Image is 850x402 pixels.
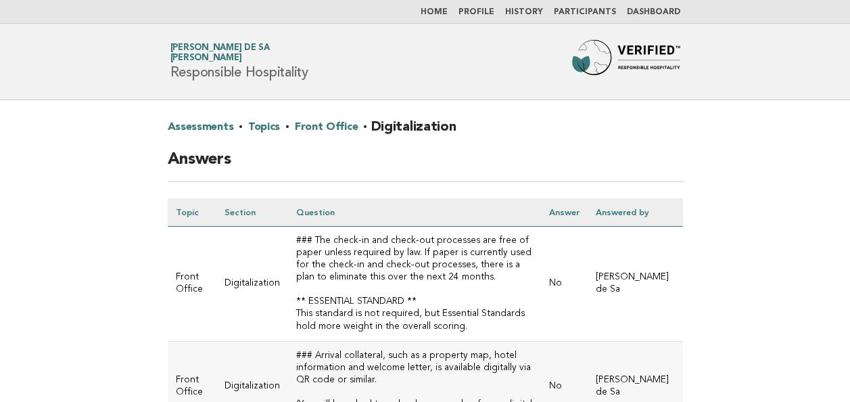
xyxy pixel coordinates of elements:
th: Topic [168,198,216,227]
a: Front Office [295,116,358,138]
th: Section [216,198,288,227]
a: Assessments [168,116,234,138]
td: [PERSON_NAME] de Sa [588,227,683,342]
td: Digitalization [216,227,288,342]
td: No [541,227,588,342]
a: Topics [248,116,280,138]
th: Answered by [588,198,683,227]
h2: Answers [168,149,683,182]
a: Participants [554,8,616,16]
a: Dashboard [627,8,680,16]
h2: · · · Digitalization [168,116,683,149]
th: Question [288,198,541,227]
span: [PERSON_NAME] [170,54,242,63]
a: Home [421,8,448,16]
a: History [505,8,543,16]
a: Profile [458,8,494,16]
td: Front Office [168,227,216,342]
a: [PERSON_NAME] de Sa[PERSON_NAME] [170,43,270,62]
th: Answer [541,198,588,227]
h1: Responsible Hospitality [170,44,308,79]
td: ### The check-in and check-out processes are free of paper unless required by law. If paper is cu... [288,227,541,342]
img: Forbes Travel Guide [572,40,680,83]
